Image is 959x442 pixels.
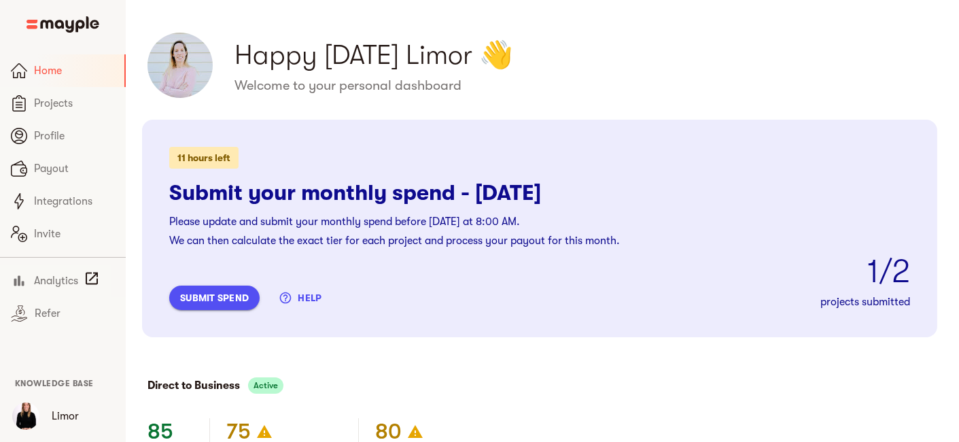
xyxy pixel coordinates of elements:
span: Invite [34,226,115,242]
span: Payout [34,160,115,177]
button: help [276,286,327,310]
span: Integrations [34,193,115,209]
img: Main logo [27,16,99,33]
p: projects submitted [540,294,910,310]
span: Active [248,377,283,394]
h6: Please update and submit your monthly spend before [DATE] at 8:00 AM. We can then calculate the e... [169,212,910,250]
img: Limor Gurevich [147,33,213,98]
a: Knowledge Base [15,377,94,388]
span: Profile [34,128,115,144]
div: This program is active. You will be assigned new clients. [248,377,283,394]
button: User Menu [4,394,48,438]
h2: 1 / 2 [540,250,910,294]
span: Projects [34,95,115,112]
h4: Submit your monthly spend - [DATE] [169,180,910,207]
p: Limor [52,408,79,424]
span: Knowledge Base [15,379,94,388]
span: Home [34,63,114,79]
span: Refer [35,305,115,322]
img: duZOI3VDQky96tYAy4go [12,403,39,430]
span: Analytics [34,273,78,289]
button: submit spend [169,286,260,310]
h6: Welcome to your personal dashboard [234,77,937,95]
p: 11 hours left [169,147,239,169]
h3: Happy [DATE] Limor 👋 [234,36,937,74]
a: help [276,291,327,302]
button: Direct to Business [147,376,240,395]
span: submit spend [180,290,249,306]
span: help [281,290,321,306]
